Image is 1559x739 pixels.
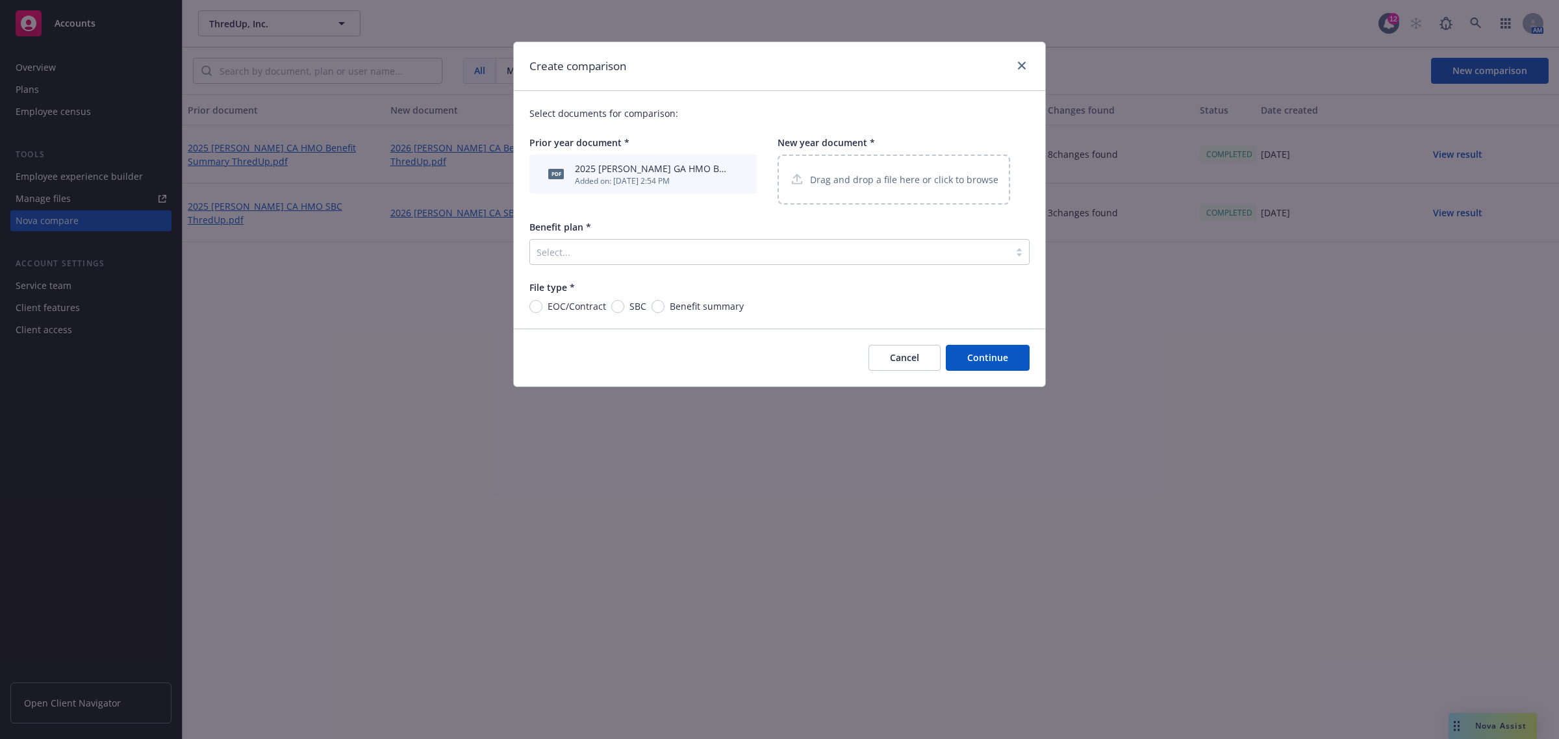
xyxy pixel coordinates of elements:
p: Drag and drop a file here or click to browse [810,173,998,186]
input: EOC/Contract [529,300,542,313]
button: Continue [946,345,1030,371]
span: pdf [548,169,564,179]
span: Prior year document * [529,136,629,149]
input: SBC [611,300,624,313]
span: SBC [629,299,646,313]
a: close [1014,58,1030,73]
div: Added on: [DATE] 2:54 PM [575,175,728,186]
div: 2025 [PERSON_NAME] GA HMO Benefit Summary ThredUp.pdf [575,162,728,175]
span: EOC/Contract [548,299,606,313]
span: Benefit plan * [529,221,591,233]
h1: Create comparison [529,58,626,75]
span: New year document * [778,136,875,149]
button: archive file [733,168,744,181]
p: Select documents for comparison: [529,106,1030,120]
button: Cancel [868,345,941,371]
span: File type * [529,281,575,294]
input: Benefit summary [652,300,665,313]
div: Drag and drop a file here or click to browse [778,155,1010,205]
span: Benefit summary [670,299,744,313]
